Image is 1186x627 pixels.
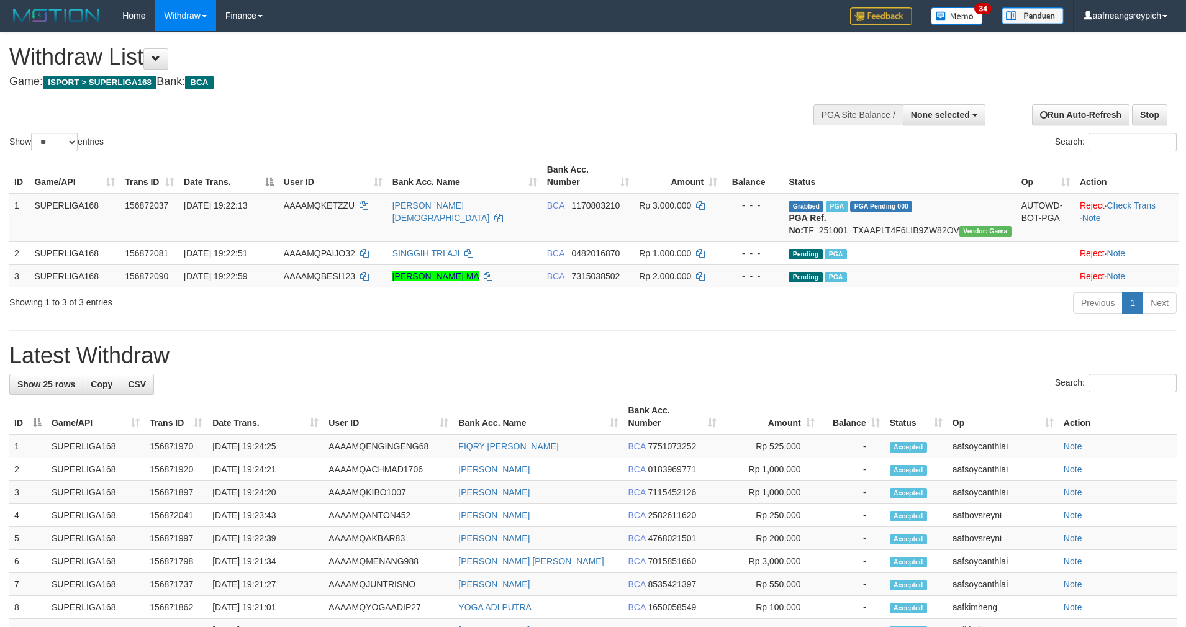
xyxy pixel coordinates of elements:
label: Search: [1055,133,1177,151]
span: Copy 0482016870 to clipboard [571,248,620,258]
span: Accepted [890,465,927,476]
th: Bank Acc. Number: activate to sort column ascending [542,158,634,194]
div: Showing 1 to 3 of 3 entries [9,291,485,309]
th: User ID: activate to sort column ascending [324,399,453,435]
span: BCA [628,464,646,474]
td: · · [1075,194,1179,242]
select: Showentries [31,133,78,151]
div: PGA Site Balance / [813,104,903,125]
a: [PERSON_NAME] [458,579,530,589]
span: Copy [91,379,112,389]
th: Trans ID: activate to sort column ascending [145,399,207,435]
td: 156871737 [145,573,207,596]
td: [DATE] 19:22:39 [207,527,324,550]
td: aafsoycanthlai [948,458,1059,481]
td: [DATE] 19:21:34 [207,550,324,573]
div: - - - [727,270,779,282]
span: Marked by aafsoycanthlai [825,272,846,282]
td: Rp 100,000 [722,596,820,619]
img: Feedback.jpg [850,7,912,25]
td: TF_251001_TXAAPLT4F6LIB9ZW82OV [784,194,1016,242]
a: SINGGIH TRI AJI [392,248,460,258]
span: Rp 3.000.000 [639,201,691,210]
span: BCA [547,201,564,210]
td: AAAAMQYOGAADIP27 [324,596,453,619]
th: Bank Acc. Name: activate to sort column ascending [453,399,623,435]
span: Rp 1.000.000 [639,248,691,258]
td: 1 [9,435,47,458]
span: BCA [628,487,646,497]
a: Note [1064,510,1082,520]
td: Rp 200,000 [722,527,820,550]
th: ID: activate to sort column descending [9,399,47,435]
span: Copy 1650058549 to clipboard [648,602,696,612]
td: AAAAMQKIBO1007 [324,481,453,504]
td: 156871862 [145,596,207,619]
a: Run Auto-Refresh [1032,104,1129,125]
td: AAAAMQJUNTRISNO [324,573,453,596]
td: 156871798 [145,550,207,573]
span: BCA [628,533,646,543]
th: Date Trans.: activate to sort column ascending [207,399,324,435]
th: Game/API: activate to sort column ascending [29,158,120,194]
td: SUPERLIGA168 [47,481,145,504]
td: AUTOWD-BOT-PGA [1016,194,1075,242]
span: ISPORT > SUPERLIGA168 [43,76,156,89]
th: Amount: activate to sort column ascending [722,399,820,435]
td: SUPERLIGA168 [29,194,120,242]
label: Show entries [9,133,104,151]
span: Accepted [890,603,927,613]
a: Note [1064,556,1082,566]
td: Rp 525,000 [722,435,820,458]
th: ID [9,158,29,194]
td: Rp 3,000,000 [722,550,820,573]
td: - [820,596,885,619]
td: aafsoycanthlai [948,481,1059,504]
td: Rp 250,000 [722,504,820,527]
span: 156872081 [125,248,168,258]
th: Op: activate to sort column ascending [948,399,1059,435]
a: CSV [120,374,154,395]
td: - [820,527,885,550]
span: Copy 7015851660 to clipboard [648,556,696,566]
a: Show 25 rows [9,374,83,395]
th: Status: activate to sort column ascending [885,399,948,435]
span: AAAAMQPAIJO32 [284,248,355,258]
td: 6 [9,550,47,573]
td: [DATE] 19:24:20 [207,481,324,504]
span: Accepted [890,488,927,498]
img: panduan.png [1002,7,1064,24]
td: aafbovsreyni [948,527,1059,550]
th: Action [1075,158,1179,194]
a: Note [1064,533,1082,543]
a: Check Trans [1107,201,1156,210]
img: Button%20Memo.svg [931,7,983,25]
span: AAAAMQKETZZU [284,201,355,210]
span: Marked by aafsoycanthlai [826,201,848,212]
span: 34 [974,3,991,14]
span: [DATE] 19:22:51 [184,248,247,258]
span: BCA [628,441,646,451]
td: Rp 1,000,000 [722,481,820,504]
td: SUPERLIGA168 [29,264,120,287]
td: - [820,573,885,596]
span: BCA [628,556,646,566]
td: aafkimheng [948,596,1059,619]
a: [PERSON_NAME] [458,510,530,520]
td: SUPERLIGA168 [47,573,145,596]
td: - [820,550,885,573]
td: · [1075,241,1179,264]
th: Bank Acc. Name: activate to sort column ascending [387,158,542,194]
td: AAAAMQAKBAR83 [324,527,453,550]
span: Copy 7751073252 to clipboard [648,441,696,451]
span: BCA [547,248,564,258]
span: Accepted [890,557,927,567]
td: [DATE] 19:21:01 [207,596,324,619]
span: [DATE] 19:22:59 [184,271,247,281]
span: Copy 0183969771 to clipboard [648,464,696,474]
span: Copy 2582611620 to clipboard [648,510,696,520]
td: SUPERLIGA168 [29,241,120,264]
a: [PERSON_NAME] [458,533,530,543]
th: Status [784,158,1016,194]
td: 2 [9,241,29,264]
